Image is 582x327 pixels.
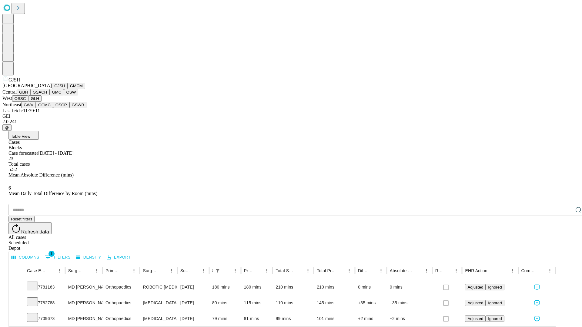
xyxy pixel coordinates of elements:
[191,266,199,275] button: Sort
[488,285,502,289] span: Ignored
[43,253,72,262] button: Show filters
[276,268,295,273] div: Total Scheduled Duration
[368,266,377,275] button: Sort
[12,95,28,102] button: OSSC
[68,83,85,89] button: GMCM
[180,295,206,311] div: [DATE]
[304,266,312,275] button: Menu
[452,266,460,275] button: Menu
[435,268,443,273] div: Resolved in EHR
[336,266,345,275] button: Sort
[2,108,40,113] span: Last fetch: 11:39:11
[276,279,311,295] div: 210 mins
[11,217,32,221] span: Reset filters
[358,311,384,326] div: +2 mins
[377,266,385,275] button: Menu
[12,298,21,309] button: Expand
[222,266,231,275] button: Sort
[143,295,174,311] div: [MEDICAL_DATA] [MEDICAL_DATA]
[105,279,137,295] div: Orthopaedics
[2,83,52,88] span: [GEOGRAPHIC_DATA]
[8,167,17,172] span: 5.52
[488,301,502,305] span: Ignored
[244,268,254,273] div: Predicted In Room Duration
[8,161,30,167] span: Total cases
[92,266,101,275] button: Menu
[465,315,486,322] button: Adjusted
[212,268,213,273] div: Scheduled In Room Duration
[295,266,304,275] button: Sort
[244,311,270,326] div: 81 mins
[508,266,517,275] button: Menu
[8,156,13,161] span: 23
[11,134,30,139] span: Table View
[167,266,176,275] button: Menu
[143,279,174,295] div: ROBOTIC [MEDICAL_DATA] KNEE TOTAL
[212,279,238,295] div: 180 mins
[64,89,79,95] button: OSW
[69,102,87,108] button: GSWB
[276,311,311,326] div: 99 mins
[75,253,103,262] button: Density
[180,311,206,326] div: [DATE]
[390,295,429,311] div: +35 mins
[143,268,158,273] div: Surgery Name
[213,266,222,275] div: 1 active filter
[486,300,504,306] button: Ignored
[488,266,497,275] button: Sort
[17,89,30,95] button: GBH
[2,124,12,131] button: @
[55,266,64,275] button: Menu
[465,284,486,290] button: Adjusted
[8,131,39,140] button: Table View
[27,279,62,295] div: 7781163
[390,268,413,273] div: Absolute Difference
[213,266,222,275] button: Show filters
[143,311,174,326] div: [MEDICAL_DATA] WITH [MEDICAL_DATA] REPAIR
[317,268,336,273] div: Total Predicted Duration
[244,279,270,295] div: 180 mins
[467,301,483,305] span: Adjusted
[8,150,38,156] span: Case forecaster
[8,216,35,222] button: Reset filters
[12,282,21,293] button: Expand
[443,266,452,275] button: Sort
[546,266,554,275] button: Menu
[38,150,73,156] span: [DATE] - [DATE]
[390,279,429,295] div: 0 mins
[8,222,52,234] button: Refresh data
[84,266,92,275] button: Sort
[358,295,384,311] div: +35 mins
[21,229,49,234] span: Refresh data
[537,266,546,275] button: Sort
[358,268,368,273] div: Difference
[30,89,49,95] button: GSACH
[180,279,206,295] div: [DATE]
[199,266,208,275] button: Menu
[465,268,487,273] div: EHR Action
[486,315,504,322] button: Ignored
[317,311,352,326] div: 101 mins
[10,253,41,262] button: Select columns
[159,266,167,275] button: Sort
[8,191,97,196] span: Mean Daily Total Difference by Room (mins)
[68,268,83,273] div: Surgeon Name
[467,316,483,321] span: Adjusted
[8,172,74,177] span: Mean Absolute Difference (mins)
[105,311,137,326] div: Orthopaedics
[422,266,431,275] button: Menu
[21,102,36,108] button: GWV
[231,266,239,275] button: Menu
[2,96,12,101] span: West
[105,268,121,273] div: Primary Service
[49,89,64,95] button: GMC
[254,266,263,275] button: Sort
[27,268,46,273] div: Case Epic Id
[488,316,502,321] span: Ignored
[8,185,11,190] span: 6
[2,119,580,124] div: 2.0.241
[68,295,99,311] div: MD [PERSON_NAME] [PERSON_NAME] Md
[390,311,429,326] div: +2 mins
[244,295,270,311] div: 115 mins
[27,295,62,311] div: 7782788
